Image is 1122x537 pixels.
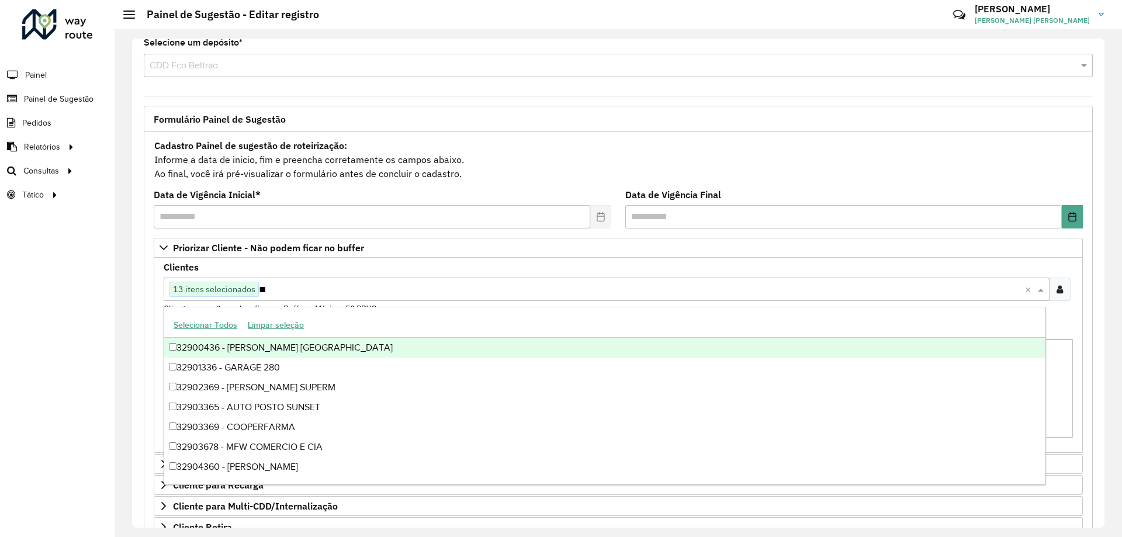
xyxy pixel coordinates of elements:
[173,243,364,252] span: Priorizar Cliente - Não podem ficar no buffer
[154,258,1083,453] div: Priorizar Cliente - Não podem ficar no buffer
[243,316,309,334] button: Limpar seleção
[164,417,1045,437] div: 32903369 - COOPERFARMA
[173,501,338,511] span: Cliente para Multi-CDD/Internalização
[164,260,199,274] label: Clientes
[164,457,1045,477] div: 32904360 - [PERSON_NAME]
[154,138,1083,181] div: Informe a data de inicio, fim e preencha corretamente os campos abaixo. Ao final, você irá pré-vi...
[168,316,243,334] button: Selecionar Todos
[625,188,721,202] label: Data de Vigência Final
[164,397,1045,417] div: 32903365 - AUTO POSTO SUNSET
[154,517,1083,537] a: Cliente Retira
[164,307,1046,485] ng-dropdown-panel: Options list
[144,36,243,50] label: Selecione um depósito
[164,437,1045,457] div: 32903678 - MFW COMERCIO E CIA
[947,2,972,27] a: Contato Rápido
[23,165,59,177] span: Consultas
[154,454,1083,474] a: Preservar Cliente - Devem ficar no buffer, não roteirizar
[164,477,1045,497] div: 32906236 - BAR DA [PERSON_NAME]
[1062,205,1083,228] button: Choose Date
[22,189,44,201] span: Tático
[154,115,286,124] span: Formulário Painel de Sugestão
[25,69,47,81] span: Painel
[173,480,264,490] span: Cliente para Recarga
[154,238,1083,258] a: Priorizar Cliente - Não podem ficar no buffer
[173,522,232,532] span: Cliente Retira
[975,4,1090,15] h3: [PERSON_NAME]
[154,475,1083,495] a: Cliente para Recarga
[24,93,93,105] span: Painel de Sugestão
[164,303,376,314] small: Clientes que não podem ficar no Buffer – Máximo 50 PDVS
[154,188,261,202] label: Data de Vigência Inicial
[154,496,1083,516] a: Cliente para Multi-CDD/Internalização
[1025,282,1035,296] span: Clear all
[164,338,1045,358] div: 32900436 - [PERSON_NAME] [GEOGRAPHIC_DATA]
[975,15,1090,26] span: [PERSON_NAME] [PERSON_NAME]
[135,8,319,21] h2: Painel de Sugestão - Editar registro
[164,358,1045,377] div: 32901336 - GARAGE 280
[170,282,258,296] span: 13 itens selecionados
[24,141,60,153] span: Relatórios
[154,140,347,151] strong: Cadastro Painel de sugestão de roteirização:
[22,117,51,129] span: Pedidos
[164,377,1045,397] div: 32902369 - [PERSON_NAME] SUPERM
